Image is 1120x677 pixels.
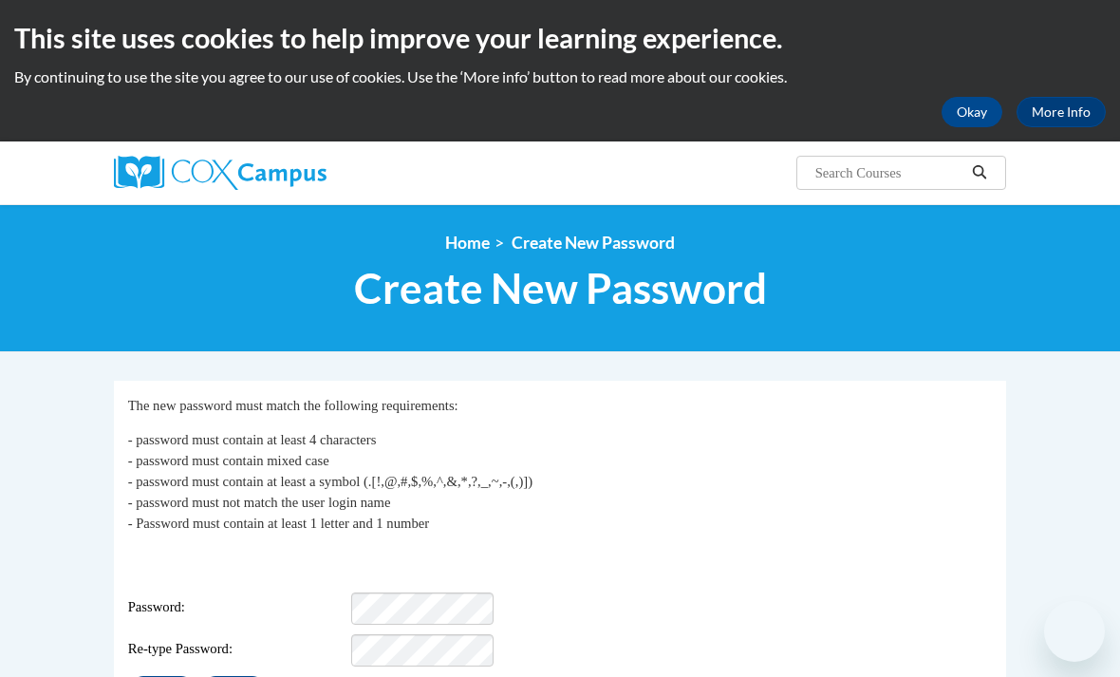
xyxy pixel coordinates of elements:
a: Home [445,233,490,253]
img: Cox Campus [114,156,327,190]
span: Create New Password [354,263,767,313]
span: Create New Password [512,233,675,253]
iframe: Button to launch messaging window [1044,601,1105,662]
span: - password must contain at least 4 characters - password must contain mixed case - password must ... [128,432,532,531]
button: Search [965,161,994,184]
span: Re-type Password: [128,639,348,660]
a: Cox Campus [114,156,392,190]
p: By continuing to use the site you agree to our use of cookies. Use the ‘More info’ button to read... [14,66,1106,87]
h2: This site uses cookies to help improve your learning experience. [14,19,1106,57]
a: More Info [1017,97,1106,127]
input: Search Courses [813,161,965,184]
span: Password: [128,597,348,618]
span: The new password must match the following requirements: [128,398,458,413]
button: Okay [942,97,1002,127]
